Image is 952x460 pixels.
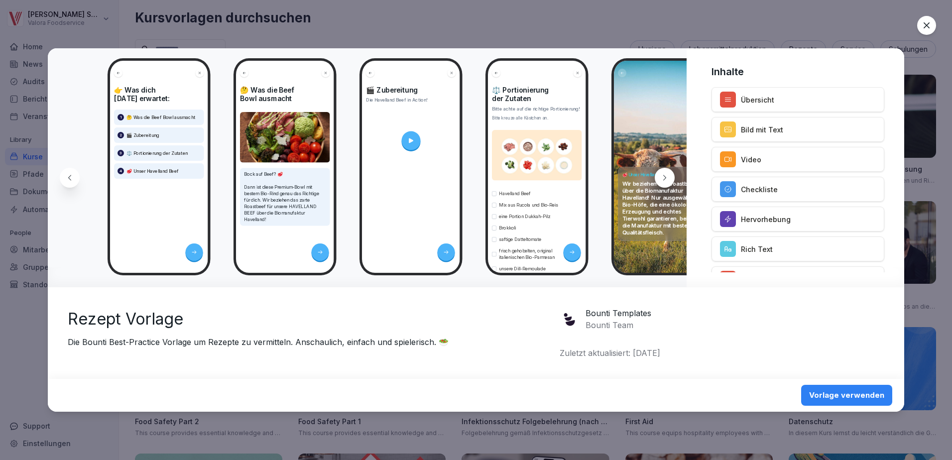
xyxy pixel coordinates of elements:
p: 1 [120,115,121,120]
p: 🎬 Zubereitung [126,132,159,138]
img: jme54nxg3cx8rhcp4bza1nkh.png [560,309,580,329]
p: ⚖️ Portionierung der Zutaten [126,150,188,156]
p: frisch gehobelten, original italienischen Bio-Parmesan [499,247,582,260]
div: Bitte kreuze alle Kästchen an. [492,115,582,121]
p: Wir beziehen das Roastbeef über die Biomanufaktur Havelland! Nur ausgewählte Bio-Höfe, die eine ö... [622,180,704,236]
p: Havelland Beef [499,190,531,197]
p: unsere Dill-Remoulade [499,265,546,272]
p: 4 [119,168,122,174]
p: Rich Text [741,244,773,254]
p: Die Bounti Best-Practice Vorlage um Rezepte zu vermitteln. Anschaulich, einfach und spielerisch. 🥗 [68,336,555,348]
p: Übersicht [741,95,774,105]
button: Vorlage verwenden [801,385,892,406]
p: Brokkoli [499,225,516,231]
h2: Rezept Vorlage [68,307,555,331]
img: Bild und Text Vorschau [240,112,330,163]
p: saftige Datteltomate [499,236,541,242]
p: Bounti Templates [586,307,651,319]
h4: 🤔 Was die Beef Bowl ausmacht [240,86,330,103]
p: Checkliste [741,184,778,195]
p: 🥩 Unser Havelland Beef [126,168,179,174]
p: Video [741,154,761,165]
h4: ⚖️ Portionierung der Zutaten [492,86,582,103]
h4: Inhalte [692,64,905,79]
p: Zuletzt aktualisiert: [DATE] [560,347,884,359]
p: Die Havelland Beef in Action! [366,97,456,103]
p: Bock auf Beef? 🥩 Dann ist diese Premium-Bowl mit bestem Bio-Rind genau das Richtige für dich. Wir... [244,171,326,223]
p: Bitte achte auf die richtige Portionierung! [492,106,582,112]
div: Vorlage verwenden [809,390,884,401]
p: eine Portion Dukkah-Pilz [499,213,550,220]
img: clq140by3015mgz01btmorxh6.jpg [492,130,582,180]
p: 3 [119,150,122,156]
p: Bild mit Text [741,124,783,135]
h4: 🎬 Zubereitung [366,86,456,94]
h4: 🥩 Unser Havelland Beef [622,172,704,178]
p: 🤔 Was die Beef Bowl ausmacht [126,115,195,120]
p: 2 [119,132,122,138]
p: Bounti Team [586,319,651,331]
p: Mix aus Rucola und Bio-Reis [499,202,558,208]
p: Hervorhebung [741,214,791,225]
h4: 👉 Was dich [DATE] erwartet: [114,86,204,103]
